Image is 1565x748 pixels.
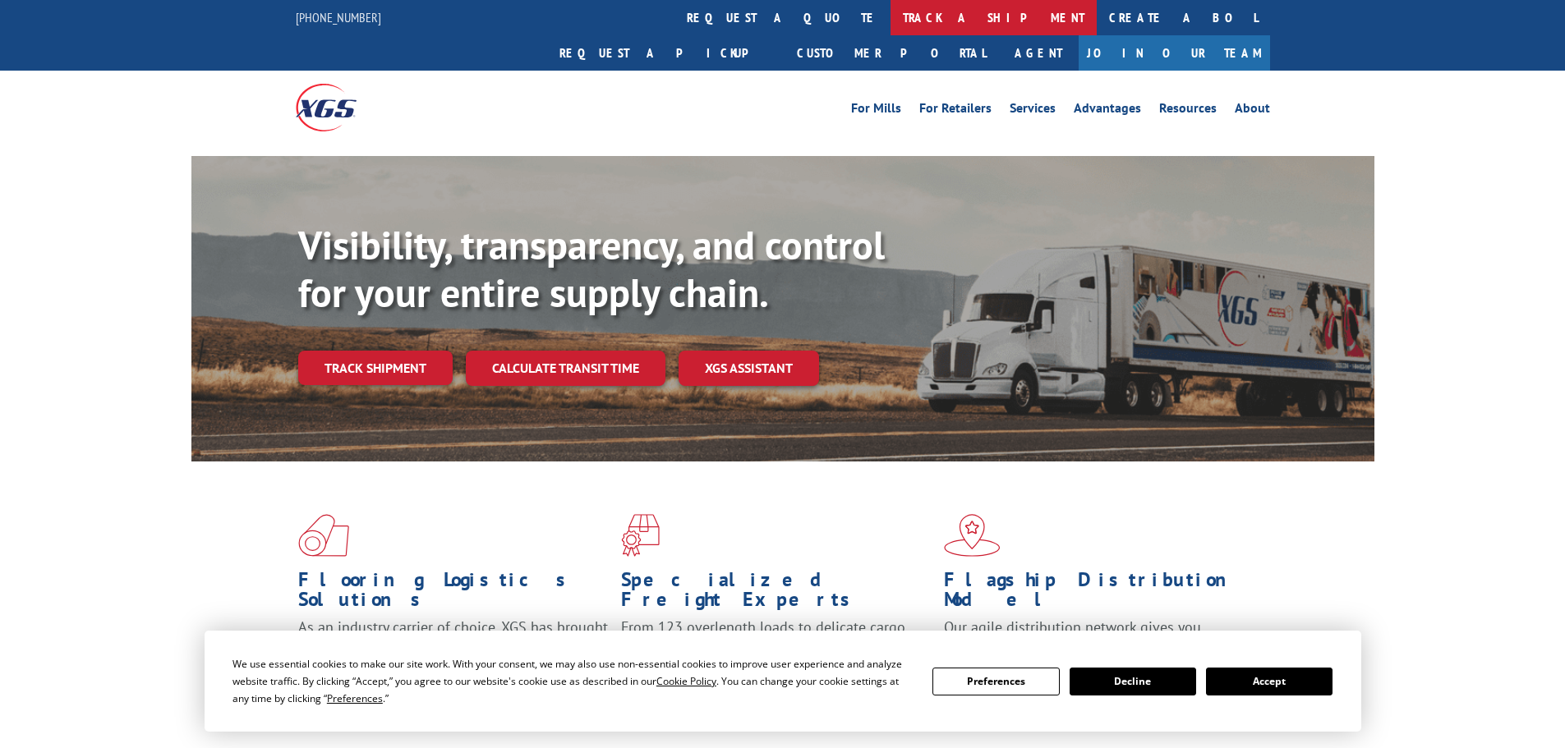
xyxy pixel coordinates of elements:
img: xgs-icon-total-supply-chain-intelligence-red [298,514,349,557]
h1: Specialized Freight Experts [621,570,932,617]
a: Agent [998,35,1079,71]
p: From 123 overlength loads to delicate cargo, our experienced staff knows the best way to move you... [621,617,932,691]
a: For Retailers [919,102,992,120]
a: Resources [1159,102,1217,120]
a: Customer Portal [785,35,998,71]
img: xgs-icon-flagship-distribution-model-red [944,514,1001,557]
a: Request a pickup [547,35,785,71]
a: Advantages [1074,102,1141,120]
button: Decline [1070,668,1196,695]
span: As an industry carrier of choice, XGS has brought innovation and dedication to flooring logistics... [298,617,608,676]
a: Services [1010,102,1056,120]
a: About [1235,102,1270,120]
img: xgs-icon-focused-on-flooring-red [621,514,660,557]
h1: Flagship Distribution Model [944,570,1254,617]
span: Our agile distribution network gives you nationwide inventory management on demand. [944,617,1246,656]
a: Join Our Team [1079,35,1270,71]
a: [PHONE_NUMBER] [296,9,381,25]
div: We use essential cookies to make our site work. With your consent, we may also use non-essential ... [232,655,913,707]
b: Visibility, transparency, and control for your entire supply chain. [298,219,885,318]
span: Cookie Policy [656,674,716,688]
a: XGS ASSISTANT [679,351,819,386]
span: Preferences [327,691,383,705]
a: Track shipment [298,351,453,385]
button: Preferences [932,668,1059,695]
button: Accept [1206,668,1333,695]
a: For Mills [851,102,901,120]
h1: Flooring Logistics Solutions [298,570,609,617]
div: Cookie Consent Prompt [205,631,1361,732]
a: Calculate transit time [466,351,665,386]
